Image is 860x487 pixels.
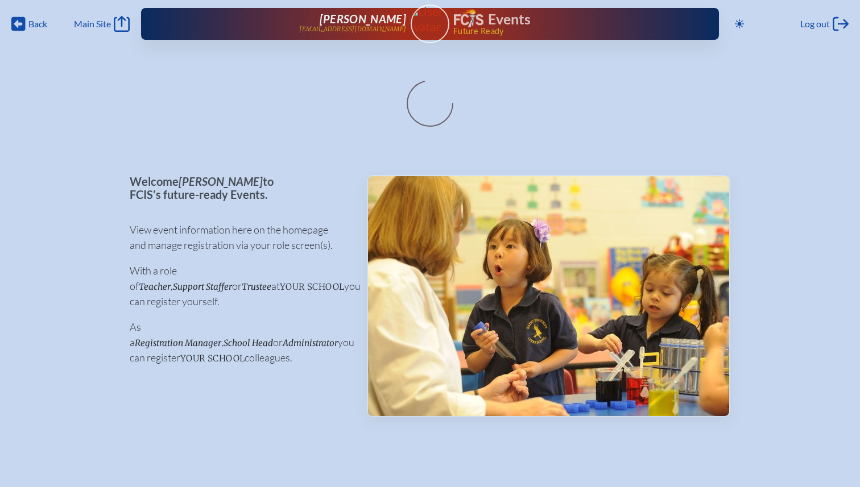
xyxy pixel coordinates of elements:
p: View event information here on the homepage and manage registration via your role screen(s). [130,222,349,253]
a: User Avatar [411,5,449,43]
span: Log out [800,18,830,30]
span: [PERSON_NAME] [320,12,406,26]
img: Events [368,176,729,416]
span: [PERSON_NAME] [179,174,263,188]
span: Trustee [242,281,271,292]
p: [EMAIL_ADDRESS][DOMAIN_NAME] [299,26,406,33]
span: Future Ready [453,27,683,35]
span: Back [28,18,47,30]
span: your school [280,281,344,292]
img: User Avatar [406,4,454,34]
span: School Head [224,338,273,348]
span: Main Site [74,18,111,30]
a: Main Site [74,16,130,32]
p: As a , or you can register colleagues. [130,319,349,365]
p: With a role of , or at you can register yourself. [130,263,349,309]
span: Support Staffer [173,281,232,292]
span: your school [180,353,245,364]
div: FCIS Events — Future ready [454,9,683,35]
a: [PERSON_NAME][EMAIL_ADDRESS][DOMAIN_NAME] [177,13,406,35]
span: Registration Manager [135,338,221,348]
span: Teacher [139,281,171,292]
p: Welcome to FCIS’s future-ready Events. [130,175,349,201]
span: Administrator [283,338,338,348]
